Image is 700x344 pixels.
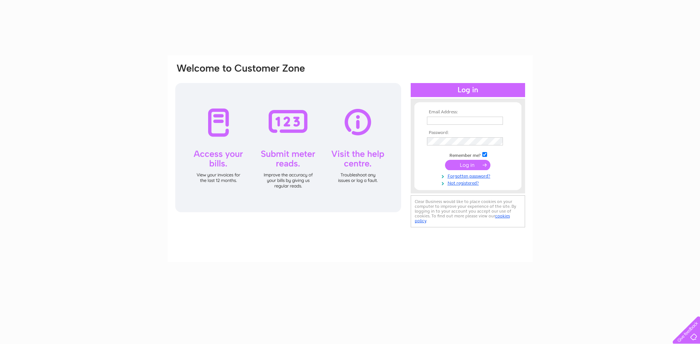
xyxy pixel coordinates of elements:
[425,130,511,135] th: Password:
[445,160,490,170] input: Submit
[411,195,525,227] div: Clear Business would like to place cookies on your computer to improve your experience of the sit...
[425,151,511,158] td: Remember me?
[427,172,511,179] a: Forgotten password?
[427,179,511,186] a: Not registered?
[415,213,510,223] a: cookies policy
[425,110,511,115] th: Email Address:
